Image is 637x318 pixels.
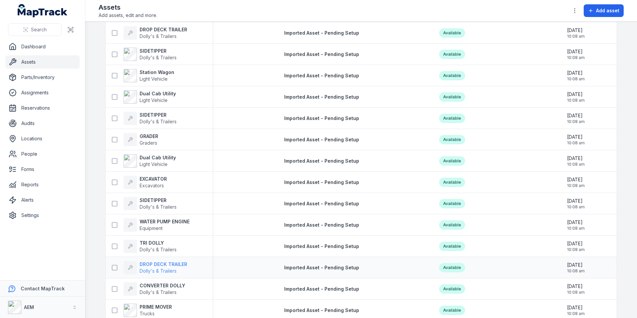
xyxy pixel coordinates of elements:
[21,286,65,291] strong: Contact MapTrack
[124,26,187,40] a: DROP DECK TRAILERDolly's & Trailers
[5,209,80,222] a: Settings
[567,98,585,103] span: 10:08 am
[140,119,177,124] span: Dolly's & Trailers
[24,304,34,310] strong: AEM
[284,115,359,121] span: Imported Asset - Pending Setup
[124,240,177,253] a: TRI DOLLYDolly's & Trailers
[5,101,80,115] a: Reservations
[567,183,585,188] span: 10:08 am
[567,247,585,252] span: 10:08 am
[140,289,177,295] span: Dolly's & Trailers
[140,90,176,97] strong: Dual Cab Utility
[567,48,585,60] time: 20/08/2025, 10:08:45 am
[567,140,585,146] span: 10:08 am
[5,71,80,84] a: Parts/Inventory
[284,243,359,250] a: Imported Asset - Pending Setup
[5,163,80,176] a: Forms
[567,162,585,167] span: 10:08 am
[284,136,359,143] a: Imported Asset - Pending Setup
[567,34,585,39] span: 10:08 am
[124,218,190,232] a: WATER PUMP ENGINEEquipment
[439,199,465,208] div: Available
[567,262,585,274] time: 20/08/2025, 10:08:45 am
[567,134,585,140] span: [DATE]
[140,33,177,39] span: Dolly's & Trailers
[284,30,359,36] a: Imported Asset - Pending Setup
[567,198,585,210] time: 20/08/2025, 10:08:45 am
[439,71,465,80] div: Available
[124,90,176,104] a: Dual Cab UtilityLight Vehicle
[31,26,47,33] span: Search
[284,115,359,122] a: Imported Asset - Pending Setup
[439,178,465,187] div: Available
[567,70,585,82] time: 20/08/2025, 10:08:45 am
[124,69,174,82] a: Station WagonLight Vehicle
[567,198,585,204] span: [DATE]
[567,219,585,226] span: [DATE]
[284,179,359,185] span: Imported Asset - Pending Setup
[439,263,465,272] div: Available
[567,283,585,290] span: [DATE]
[5,55,80,69] a: Assets
[140,154,176,161] strong: Dual Cab Utility
[284,222,359,228] a: Imported Asset - Pending Setup
[567,91,585,98] span: [DATE]
[140,69,174,76] strong: Station Wagon
[567,226,585,231] span: 10:08 am
[567,134,585,146] time: 20/08/2025, 10:08:45 am
[124,282,185,296] a: CONVERTER DOLLYDolly's & Trailers
[140,218,190,225] strong: WATER PUMP ENGINE
[439,242,465,251] div: Available
[99,3,157,12] h2: Assets
[140,26,187,33] strong: DROP DECK TRAILER
[284,72,359,79] a: Imported Asset - Pending Setup
[284,51,359,58] a: Imported Asset - Pending Setup
[439,220,465,230] div: Available
[284,286,359,292] a: Imported Asset - Pending Setup
[5,178,80,191] a: Reports
[99,12,157,19] span: Add assets, edit and more.
[439,306,465,315] div: Available
[284,158,359,164] span: Imported Asset - Pending Setup
[567,155,585,162] span: [DATE]
[140,247,177,252] span: Dolly's & Trailers
[124,112,177,125] a: SIDETIPPERDolly's & Trailers
[584,4,624,17] button: Add asset
[140,97,168,103] span: Light Vehicle
[567,268,585,274] span: 10:08 am
[567,119,585,124] span: 10:08 am
[567,91,585,103] time: 20/08/2025, 10:08:45 am
[567,240,585,252] time: 20/08/2025, 10:08:45 am
[140,261,187,268] strong: DROP DECK TRAILER
[284,137,359,142] span: Imported Asset - Pending Setup
[567,27,585,39] time: 20/08/2025, 10:08:45 am
[567,240,585,247] span: [DATE]
[567,176,585,183] span: [DATE]
[124,154,176,168] a: Dual Cab UtilityLight Vehicle
[439,28,465,38] div: Available
[5,40,80,53] a: Dashboard
[5,132,80,145] a: Locations
[567,27,585,34] span: [DATE]
[140,282,185,289] strong: CONVERTER DOLLY
[567,55,585,60] span: 10:08 am
[284,264,359,271] a: Imported Asset - Pending Setup
[124,197,177,210] a: SIDETIPPERDolly's & Trailers
[439,284,465,294] div: Available
[439,92,465,102] div: Available
[284,200,359,207] a: Imported Asset - Pending Setup
[596,7,619,14] span: Add asset
[284,94,359,100] a: Imported Asset - Pending Setup
[439,135,465,144] div: Available
[124,304,172,317] a: PRIME MOVERTrucks
[567,70,585,76] span: [DATE]
[5,117,80,130] a: Audits
[8,23,62,36] button: Search
[284,265,359,270] span: Imported Asset - Pending Setup
[140,133,158,140] strong: GRADER
[284,179,359,186] a: Imported Asset - Pending Setup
